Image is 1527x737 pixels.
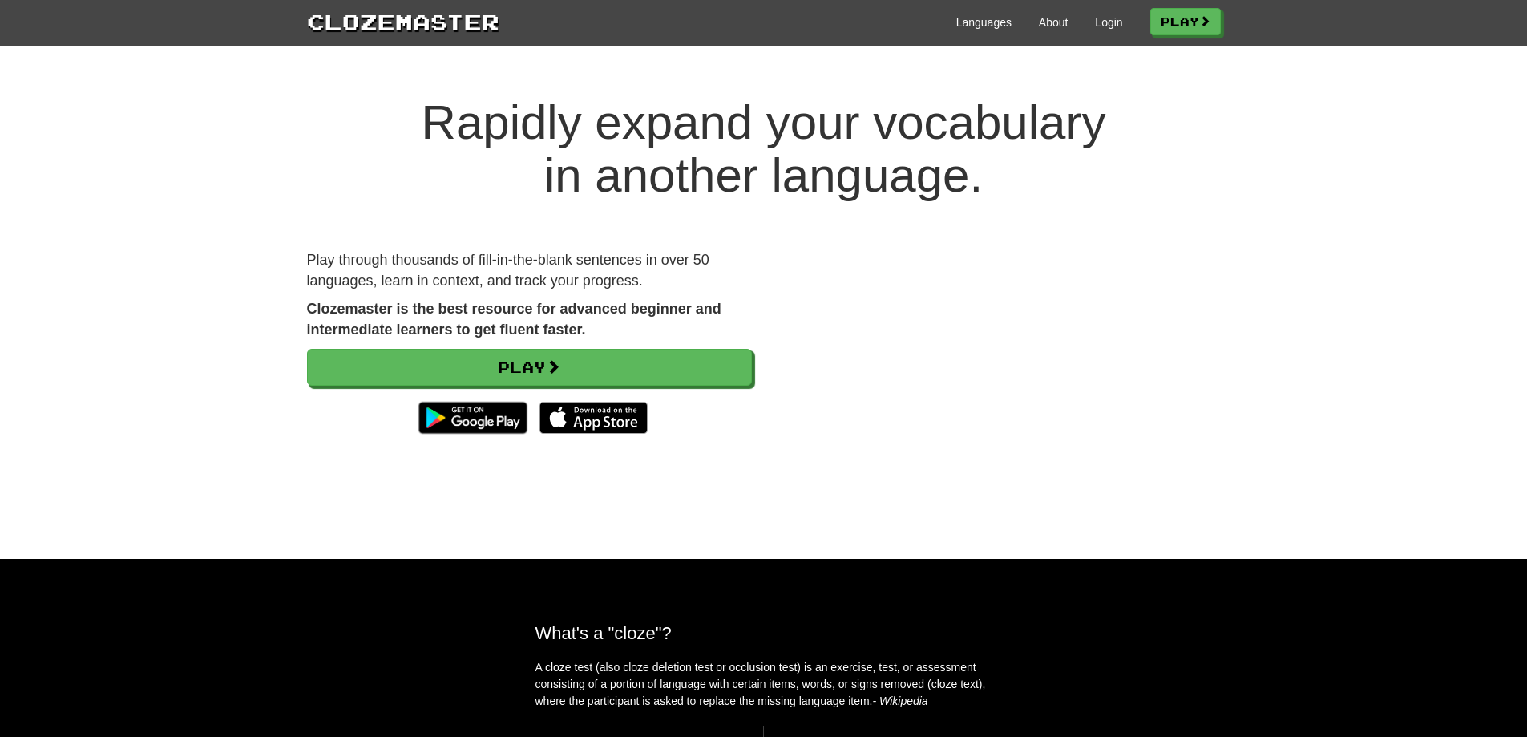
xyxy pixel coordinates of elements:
a: About [1039,14,1068,30]
h2: What's a "cloze"? [535,623,992,643]
img: Get it on Google Play [410,394,535,442]
p: Play through thousands of fill-in-the-blank sentences in over 50 languages, learn in context, and... [307,250,752,291]
em: - Wikipedia [873,694,928,707]
img: Download_on_the_App_Store_Badge_US-UK_135x40-25178aeef6eb6b83b96f5f2d004eda3bffbb37122de64afbaef7... [539,402,648,434]
a: Play [307,349,752,386]
a: Login [1095,14,1122,30]
a: Clozemaster [307,6,499,36]
a: Languages [956,14,1012,30]
a: Play [1150,8,1221,35]
p: A cloze test (also cloze deletion test or occlusion test) is an exercise, test, or assessment con... [535,659,992,710]
strong: Clozemaster is the best resource for advanced beginner and intermediate learners to get fluent fa... [307,301,721,338]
